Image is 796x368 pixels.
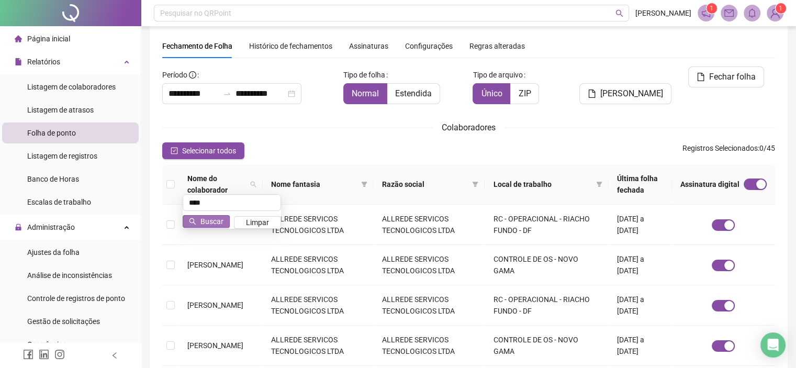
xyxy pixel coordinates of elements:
[779,5,782,12] span: 1
[724,8,734,18] span: mail
[223,90,231,98] span: swap-right
[27,83,116,91] span: Listagem de colaboradores
[709,71,756,83] span: Fechar folha
[710,5,713,12] span: 1
[707,3,717,14] sup: 1
[187,261,243,269] span: [PERSON_NAME]
[615,9,623,17] span: search
[359,176,369,192] span: filter
[111,352,118,359] span: left
[361,181,367,187] span: filter
[682,142,775,159] span: : 0 / 45
[27,106,94,114] span: Listagem de atrasos
[776,3,786,14] sup: Atualize o seu contato no menu Meus Dados
[27,248,80,257] span: Ajustes da folha
[23,349,33,360] span: facebook
[688,66,764,87] button: Fechar folha
[609,164,672,205] th: Última folha fechada
[27,152,97,160] span: Listagem de registros
[189,71,196,79] span: info-circle
[15,224,22,231] span: lock
[263,245,374,285] td: ALLREDE SERVICOS TECNOLOGICOS LTDA
[701,8,711,18] span: notification
[579,83,671,104] button: [PERSON_NAME]
[27,294,125,303] span: Controle de registros de ponto
[162,142,244,159] button: Selecionar todos
[183,215,230,228] button: Buscar
[234,216,281,229] button: Limpar
[263,285,374,326] td: ALLREDE SERVICOS TECNOLOGICOS LTDA
[187,301,243,309] span: [PERSON_NAME]
[162,42,232,50] span: Fechamento de Folha
[635,7,691,19] span: [PERSON_NAME]
[760,332,786,358] div: Open Intercom Messenger
[395,88,432,98] span: Estendida
[187,173,246,196] span: Nome do colaborador
[27,271,112,280] span: Análise de inconsistências
[485,245,608,285] td: CONTROLE DE OS - NOVO GAMA
[349,42,388,50] span: Assinaturas
[682,144,758,152] span: Registros Selecionados
[518,88,531,98] span: ZIP
[493,179,591,190] span: Local de trabalho
[600,87,663,100] span: [PERSON_NAME]
[405,42,453,50] span: Configurações
[250,181,256,187] span: search
[382,179,468,190] span: Razão social
[171,147,178,154] span: check-square
[374,245,485,285] td: ALLREDE SERVICOS TECNOLOGICOS LTDA
[609,245,672,285] td: [DATE] a [DATE]
[485,326,608,366] td: CONTROLE DE OS - NOVO GAMA
[374,326,485,366] td: ALLREDE SERVICOS TECNOLOGICOS LTDA
[442,122,496,132] span: Colaboradores
[27,129,76,137] span: Folha de ponto
[27,223,75,231] span: Administração
[485,205,608,245] td: RC - OPERACIONAL - RIACHO FUNDO - DF
[54,349,65,360] span: instagram
[594,176,604,192] span: filter
[249,42,332,50] span: Histórico de fechamentos
[271,179,357,190] span: Nome fantasia
[374,205,485,245] td: ALLREDE SERVICOS TECNOLOGICOS LTDA
[27,340,66,349] span: Ocorrências
[473,69,522,81] span: Tipo de arquivo
[187,341,243,350] span: [PERSON_NAME]
[680,179,739,190] span: Assinatura digital
[27,198,91,206] span: Escalas de trabalho
[596,181,602,187] span: filter
[485,285,608,326] td: RC - OPERACIONAL - RIACHO FUNDO - DF
[248,171,259,198] span: search
[182,145,236,157] span: Selecionar todos
[27,58,60,66] span: Relatórios
[697,73,705,81] span: file
[481,88,502,98] span: Único
[200,216,223,227] span: Buscar
[27,317,100,326] span: Gestão de solicitações
[374,285,485,326] td: ALLREDE SERVICOS TECNOLOGICOS LTDA
[15,58,22,65] span: file
[223,90,231,98] span: to
[767,5,783,21] img: 76237
[609,205,672,245] td: [DATE] a [DATE]
[343,69,385,81] span: Tipo de folha
[162,71,187,79] span: Período
[15,35,22,42] span: home
[263,205,374,245] td: ALLREDE SERVICOS TECNOLOGICOS LTDA
[469,42,525,50] span: Regras alteradas
[352,88,379,98] span: Normal
[27,35,70,43] span: Página inicial
[39,349,49,360] span: linkedin
[246,217,269,228] span: Limpar
[588,90,596,98] span: file
[27,175,79,183] span: Banco de Horas
[470,176,480,192] span: filter
[472,181,478,187] span: filter
[609,326,672,366] td: [DATE] a [DATE]
[263,326,374,366] td: ALLREDE SERVICOS TECNOLOGICOS LTDA
[747,8,757,18] span: bell
[189,218,196,225] span: search
[609,285,672,326] td: [DATE] a [DATE]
